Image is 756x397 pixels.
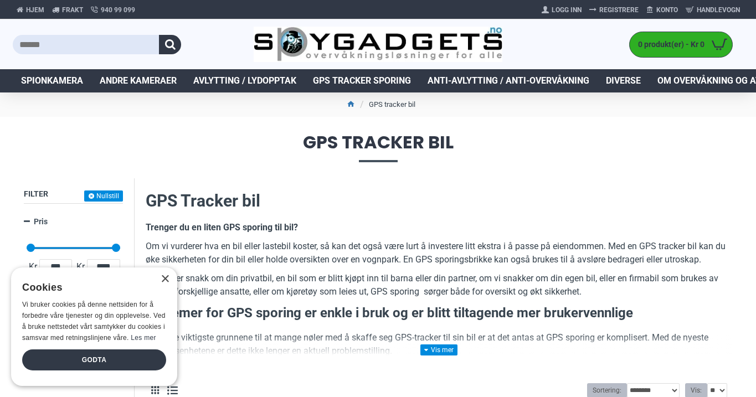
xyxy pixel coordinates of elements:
[606,74,641,87] span: Diverse
[193,74,296,87] span: Avlytting / Lydopptak
[101,5,135,15] span: 940 99 099
[146,272,733,298] p: Om det er snakk om din privatbil, en bil som er blitt kjøpt inn til barna eller din partner, om v...
[24,189,48,198] span: Filter
[22,301,166,341] span: Vi bruker cookies på denne nettsiden for å forbedre våre tjenester og din opplevelse. Ved å bruke...
[161,275,169,283] div: Close
[428,74,589,87] span: Anti-avlytting / Anti-overvåkning
[656,5,678,15] span: Konto
[146,189,733,213] h2: GPS Tracker bil
[26,5,44,15] span: Hjem
[84,190,123,202] button: Nullstill
[91,69,185,92] a: Andre kameraer
[74,260,87,274] span: Kr
[146,304,733,323] h3: Systemer for GPS sporing er enkle i bruk og er blitt tiltagende mer brukervennlige
[62,5,83,15] span: Frakt
[146,222,298,233] b: Trenger du en liten GPS sporing til bil?
[21,74,83,87] span: Spionkamera
[682,1,744,19] a: Handlevogn
[585,1,642,19] a: Registrere
[100,74,177,87] span: Andre kameraer
[13,133,744,162] span: GPS tracker bil
[419,69,598,92] a: Anti-avlytting / Anti-overvåkning
[630,39,707,50] span: 0 produkt(er) - Kr 0
[538,1,585,19] a: Logg Inn
[13,69,91,92] a: Spionkamera
[22,276,159,300] div: Cookies
[642,1,682,19] a: Konto
[24,212,123,231] a: Pris
[552,5,582,15] span: Logg Inn
[146,331,733,358] p: En av de viktigste grunnene til at mange nøler med å skaffe seg GPS-tracker til sin bil er at det...
[697,5,740,15] span: Handlevogn
[146,240,733,266] p: Om vi vurderer hva en bil eller lastebil koster, så kan det også være lurt å investere litt ekstr...
[27,260,39,274] span: Kr
[131,334,156,342] a: Les mer, opens a new window
[313,74,411,87] span: GPS Tracker Sporing
[599,5,639,15] span: Registrere
[305,69,419,92] a: GPS Tracker Sporing
[254,27,502,63] img: SpyGadgets.no
[630,32,732,57] a: 0 produkt(er) - Kr 0
[598,69,649,92] a: Diverse
[22,349,166,370] div: Godta
[185,69,305,92] a: Avlytting / Lydopptak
